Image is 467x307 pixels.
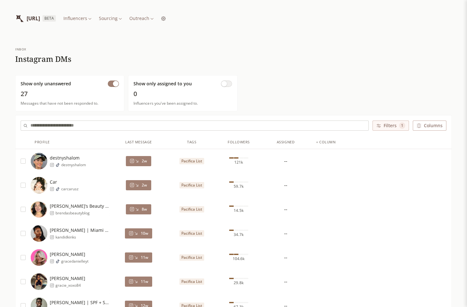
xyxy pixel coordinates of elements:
button: 10w [125,228,152,238]
div: + column [316,140,335,145]
div: -- [284,254,287,261]
div: -- [284,230,287,237]
img: https://lookalike-images.influencerlist.ai/profiles/73c5b2f2-f664-465e-914a-0e251a8eedfb.jpg [31,153,47,169]
img: InfluencerList.ai [15,14,24,23]
span: 2w [142,159,147,164]
span: Pacifica List [181,207,202,212]
div: Tags [187,140,196,145]
span: [PERSON_NAME]’s Beauty Blog | UGC Creator [50,203,109,209]
button: 8w [126,204,151,214]
span: 11w [141,279,148,284]
span: Pacifica List [181,279,202,284]
span: Pacifica List [181,231,202,236]
span: Messages that have not been responded to. [21,101,119,106]
div: -- [284,206,287,213]
div: Profile [35,140,50,145]
button: Influencers [61,14,94,23]
button: 2w [126,156,151,166]
img: https://lookalike-images.influencerlist.ai/profiles/5a4ec0b3-1c58-412b-9007-3a8f043fbc04.jpg [31,249,47,266]
img: https://lookalike-images.influencerlist.ai/profiles/a427c489-9517-417d-9fac-39fd8f067a07.jpg [31,201,47,218]
div: -- [284,278,287,285]
button: Filters 1 [373,121,409,131]
div: Inbox [15,47,71,52]
span: 14.5k [234,208,243,213]
span: 27 [21,89,119,98]
span: gracedanielleyt [61,259,88,264]
div: -- [284,157,287,165]
span: 104.6k [233,256,245,261]
span: Influencers you've been assigned to. [133,101,232,106]
span: gracie_xoxo84 [55,283,85,288]
button: Columns [413,121,446,131]
span: Pacifica List [181,255,202,260]
h1: Instagram DMs [15,54,71,64]
button: 2w [126,180,151,190]
span: Pacifica List [181,159,202,164]
span: Show only unanswered [21,81,71,87]
a: InfluencerList.ai[URL]BETA [15,10,56,27]
span: [PERSON_NAME] | Miami Creator | Beauty, Lifestyle & Travel [50,227,109,233]
div: Assigned [277,140,295,145]
span: 8w [142,207,147,212]
span: Show only assigned to you [133,81,192,87]
button: 11w [125,252,152,263]
span: 29.8k [234,280,243,285]
span: destnyshalom [50,155,86,161]
img: https://lookalike-images.influencerlist.ai/profiles/79c4db9b-a749-479e-85c3-0641e9138fdc.jpg [31,225,47,242]
span: kandidkinks [55,235,109,240]
span: 34.7k [234,232,243,237]
div: -- [284,181,287,189]
span: [PERSON_NAME] | SPF + Skincare + Haircare | Reviews + Science [50,299,109,306]
button: 11w [125,277,152,287]
span: Car [50,179,79,185]
button: Outreach [127,14,156,23]
div: Last Message [125,140,152,145]
span: 0 [133,89,232,98]
button: Sourcing [96,14,124,23]
span: [PERSON_NAME] [50,251,88,258]
span: 1 [399,122,405,129]
span: 59.7k [234,184,243,189]
span: 11w [141,255,148,260]
span: 121k [234,160,243,165]
img: https://lookalike-images.influencerlist.ai/profiles/561c1577-0d7a-4a83-9f17-90955e976d38.jpg [31,177,47,193]
span: [URL] [27,15,40,22]
span: BETA [42,15,56,22]
span: Pacifica List [181,183,202,188]
span: [PERSON_NAME] [50,275,85,282]
span: 2w [142,183,147,188]
span: brendasbeautyblog [55,211,109,216]
div: Followers [228,140,250,145]
span: destnyshalom [61,162,86,167]
img: https://lookalike-images.influencerlist.ai/profiles/e6072018-ea92-44d0-937c-1fe2ad847123.jpg [31,273,47,290]
span: 10w [141,231,148,236]
span: carcarusz [61,186,79,192]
